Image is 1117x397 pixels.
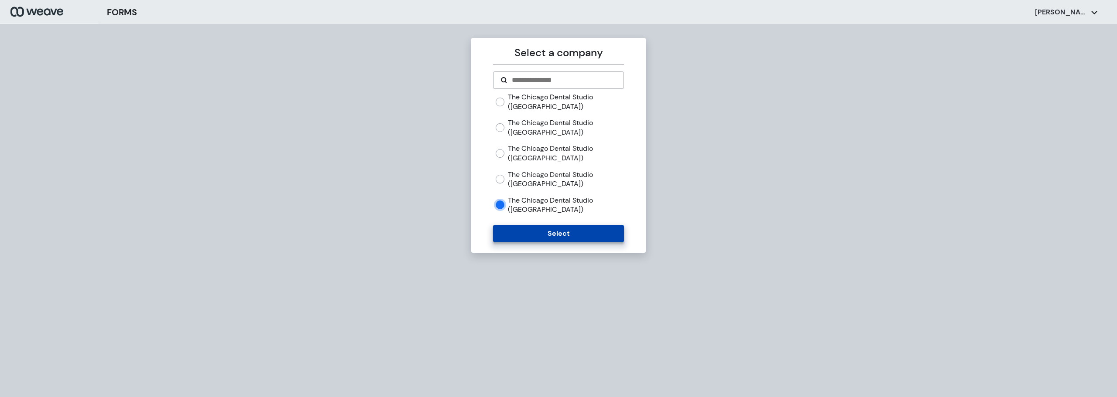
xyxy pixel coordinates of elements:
[508,170,624,189] label: The Chicago Dental Studio ([GEOGRAPHIC_DATA])
[1035,7,1087,17] p: [PERSON_NAME]
[107,6,137,19] h3: FORMS
[493,45,624,61] p: Select a company
[511,75,616,85] input: Search
[508,118,624,137] label: The Chicago Dental Studio ([GEOGRAPHIC_DATA])
[493,225,624,242] button: Select
[508,196,624,214] label: The Chicago Dental Studio ([GEOGRAPHIC_DATA])
[508,144,624,163] label: The Chicago Dental Studio ([GEOGRAPHIC_DATA])
[508,92,624,111] label: The Chicago Dental Studio ([GEOGRAPHIC_DATA])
